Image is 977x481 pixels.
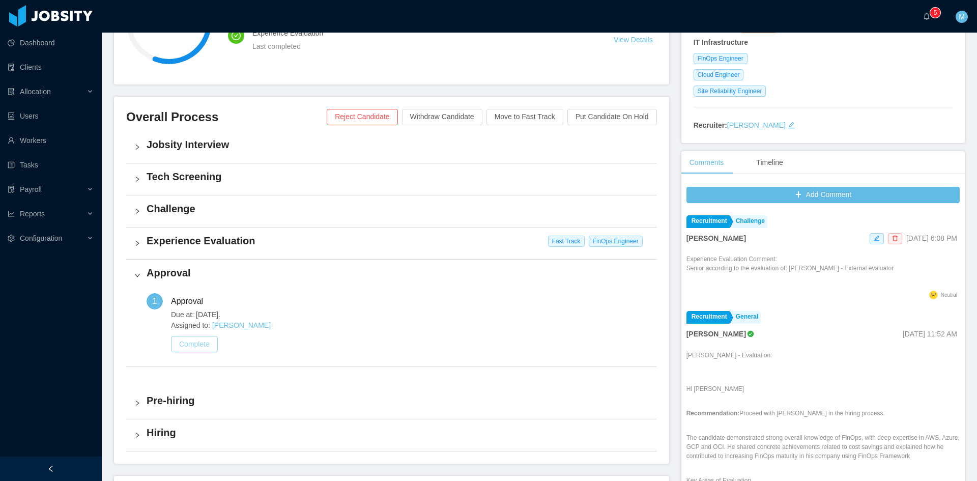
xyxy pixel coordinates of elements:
i: icon: right [134,176,140,182]
a: [PERSON_NAME] [212,321,271,329]
i: icon: edit [788,122,795,129]
i: icon: right [134,240,140,246]
div: icon: rightPre-hiring [126,387,657,419]
sup: 5 [930,8,940,18]
i: icon: check-circle [232,31,241,40]
span: [DATE] 11:52 AM [903,330,957,338]
h4: Pre-hiring [147,393,649,408]
a: icon: pie-chartDashboard [8,33,94,53]
button: Move to Fast Track [486,109,563,125]
a: Challenge [731,215,767,228]
i: icon: bell [923,13,930,20]
button: Withdraw Candidate [402,109,482,125]
h4: Jobsity Interview [147,137,649,152]
i: icon: right [134,208,140,214]
span: FinOps Engineer [589,236,643,247]
a: icon: userWorkers [8,130,94,151]
span: Fast Track [548,236,585,247]
i: icon: right [134,272,140,278]
span: [DATE] 6:08 PM [906,234,957,242]
span: Neutral [941,292,957,298]
a: icon: auditClients [8,57,94,77]
div: Last completed [252,41,589,52]
p: [PERSON_NAME] - Evaluation: [686,351,960,369]
span: Configuration [20,234,62,242]
i: icon: right [134,400,140,406]
button: Put Candidate On Hold [567,109,657,125]
p: Hi [PERSON_NAME] [686,384,960,393]
h4: Hiring [147,426,649,440]
p: 5 [934,8,937,18]
span: Assigned to: [171,320,649,331]
strong: Recruiter: [694,121,727,129]
a: View Details [614,36,653,44]
strong: Recommendation: [686,410,740,417]
h4: Experience Evaluation [252,27,589,39]
span: M [959,11,965,23]
strong: [PERSON_NAME] [686,330,746,338]
a: General [731,311,761,324]
i: icon: line-chart [8,210,15,217]
div: icon: rightTech Screening [126,163,657,195]
span: Site Reliability Engineer [694,86,766,97]
i: icon: edit [874,235,880,241]
div: Timeline [748,151,791,174]
h4: Experience Evaluation [147,234,649,248]
a: Recruitment [686,311,730,324]
span: Reports [20,210,45,218]
h3: Overall Process [126,109,327,125]
strong: IT Infrastructure [694,38,748,46]
button: Complete [171,336,218,352]
div: Approval [171,293,211,309]
i: icon: file-protect [8,186,15,193]
div: Experience Evaluation Comment: [686,254,894,288]
button: icon: plusAdd Comment [686,187,960,203]
h4: Tech Screening [147,169,649,184]
i: icon: solution [8,88,15,95]
span: FinOps Engineer [694,53,748,64]
span: 1 [153,297,157,305]
p: Proceed with [PERSON_NAME] in the hiring process. [686,409,960,418]
div: icon: rightChallenge [126,195,657,227]
div: icon: rightJobsity Interview [126,131,657,163]
button: Reject Candidate [327,109,397,125]
a: icon: profileTasks [8,155,94,175]
i: icon: setting [8,235,15,242]
span: Allocation [20,88,51,96]
p: Senior according to the evaluation of: [PERSON_NAME] - External evaluator [686,264,894,273]
strong: [PERSON_NAME] [686,234,746,242]
div: Comments [681,151,732,174]
i: icon: right [134,432,140,438]
i: icon: delete [892,235,898,241]
div: icon: rightExperience Evaluation [126,228,657,259]
a: Recruitment [686,215,730,228]
p: The candidate demonstrated strong overall knowledge of FinOps, with deep expertise in AWS, Azure,... [686,433,960,461]
div: icon: rightHiring [126,419,657,451]
a: Complete [171,340,218,348]
i: icon: right [134,144,140,150]
span: Due at: [DATE]. [171,309,649,320]
h4: Challenge [147,202,649,216]
h4: Approval [147,266,649,280]
a: [PERSON_NAME] [727,121,786,129]
span: Cloud Engineer [694,69,744,80]
span: Payroll [20,185,42,193]
a: icon: robotUsers [8,106,94,126]
div: icon: rightApproval [126,260,657,291]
